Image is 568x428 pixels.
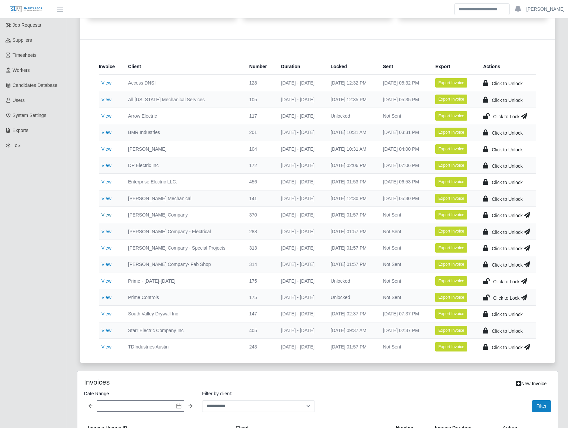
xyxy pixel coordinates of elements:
td: 456 [244,174,275,190]
td: Not Sent [378,256,430,273]
td: Not Sent [378,223,430,240]
button: Export Invoice [435,243,467,253]
td: [DATE] 05:35 PM [378,91,430,108]
span: Click to Lock [493,279,519,284]
button: Export Invoice [435,227,467,236]
td: [DATE] 01:57 PM [325,223,378,240]
td: [DATE] - [DATE] [276,190,326,206]
span: Click to Unlock [492,130,523,136]
td: 175 [244,289,275,305]
td: Arrow Electric [123,108,244,124]
td: [DATE] - [DATE] [276,157,326,173]
td: [DATE] 05:30 PM [378,190,430,206]
span: Click to Unlock [492,180,523,185]
td: 104 [244,141,275,157]
th: Number [244,58,275,75]
button: Export Invoice [435,78,467,88]
span: Click to Lock [493,295,519,301]
td: Not Sent [378,108,430,124]
a: View [101,163,111,168]
td: [DATE] 01:57 PM [325,240,378,256]
td: Unlocked [325,108,378,124]
a: View [101,97,111,102]
a: New Invoice [512,378,551,390]
td: DP Electric Inc [123,157,244,173]
td: TDIndustries Austin [123,339,244,355]
td: [DATE] 03:31 PM [378,124,430,141]
td: 172 [244,157,275,173]
td: [PERSON_NAME] Mechanical [123,190,244,206]
button: Export Invoice [435,210,467,220]
a: View [101,146,111,152]
span: Click to Unlock [492,81,523,86]
td: [PERSON_NAME] Company- Fab Shop [123,256,244,273]
td: [DATE] 01:57 PM [325,256,378,273]
td: 175 [244,273,275,289]
a: View [101,113,111,119]
button: Export Invoice [435,326,467,335]
td: [DATE] - [DATE] [276,322,326,338]
td: [DATE] 01:57 PM [325,339,378,355]
td: [DATE] - [DATE] [276,207,326,223]
td: [DATE] 05:32 PM [378,75,430,91]
td: [DATE] 09:37 AM [325,322,378,338]
span: Click to Unlock [492,246,523,251]
span: Job Requests [13,22,41,28]
td: Not Sent [378,289,430,305]
h4: Invoices [84,378,273,386]
td: [DATE] - [DATE] [276,141,326,157]
label: Date Range [84,390,197,398]
a: View [101,245,111,251]
button: Export Invoice [435,177,467,186]
a: View [101,130,111,135]
td: BMR Industries [123,124,244,141]
td: [DATE] - [DATE] [276,240,326,256]
td: [DATE] - [DATE] [276,75,326,91]
button: Export Invoice [435,260,467,269]
span: Timesheets [13,52,37,58]
span: Suppliers [13,37,32,43]
th: Locked [325,58,378,75]
td: Not Sent [378,240,430,256]
button: Export Invoice [435,95,467,104]
td: 314 [244,256,275,273]
span: Click to Unlock [492,328,523,334]
td: 141 [244,190,275,206]
td: [DATE] 12:30 PM [325,190,378,206]
span: Click to Unlock [492,163,523,169]
th: Sent [378,58,430,75]
a: View [101,212,111,218]
td: [DATE] 02:37 PM [378,322,430,338]
th: Duration [276,58,326,75]
button: Export Invoice [435,128,467,137]
td: [DATE] - [DATE] [276,256,326,273]
span: ToS [13,143,21,148]
button: Export Invoice [435,342,467,351]
a: View [101,328,111,333]
td: [DATE] 02:06 PM [325,157,378,173]
td: [DATE] 12:35 PM [325,91,378,108]
label: Filter by client: [202,390,315,398]
span: Workers [13,67,30,73]
td: Not Sent [378,339,430,355]
span: Click to Unlock [492,345,523,350]
button: Export Invoice [435,309,467,318]
td: [DATE] - [DATE] [276,273,326,289]
td: [DATE] 07:06 PM [378,157,430,173]
td: 405 [244,322,275,338]
td: [DATE] - [DATE] [276,306,326,322]
td: [DATE] - [DATE] [276,289,326,305]
td: [DATE] - [DATE] [276,174,326,190]
td: [DATE] - [DATE] [276,108,326,124]
button: Export Invoice [435,276,467,286]
td: [PERSON_NAME] [123,141,244,157]
td: [DATE] 07:37 PM [378,306,430,322]
td: Unlocked [325,289,378,305]
button: Filter [532,400,551,412]
button: Export Invoice [435,111,467,121]
td: 117 [244,108,275,124]
td: Unlocked [325,273,378,289]
a: View [101,196,111,201]
span: System Settings [13,113,46,118]
td: [DATE] 02:37 PM [325,306,378,322]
